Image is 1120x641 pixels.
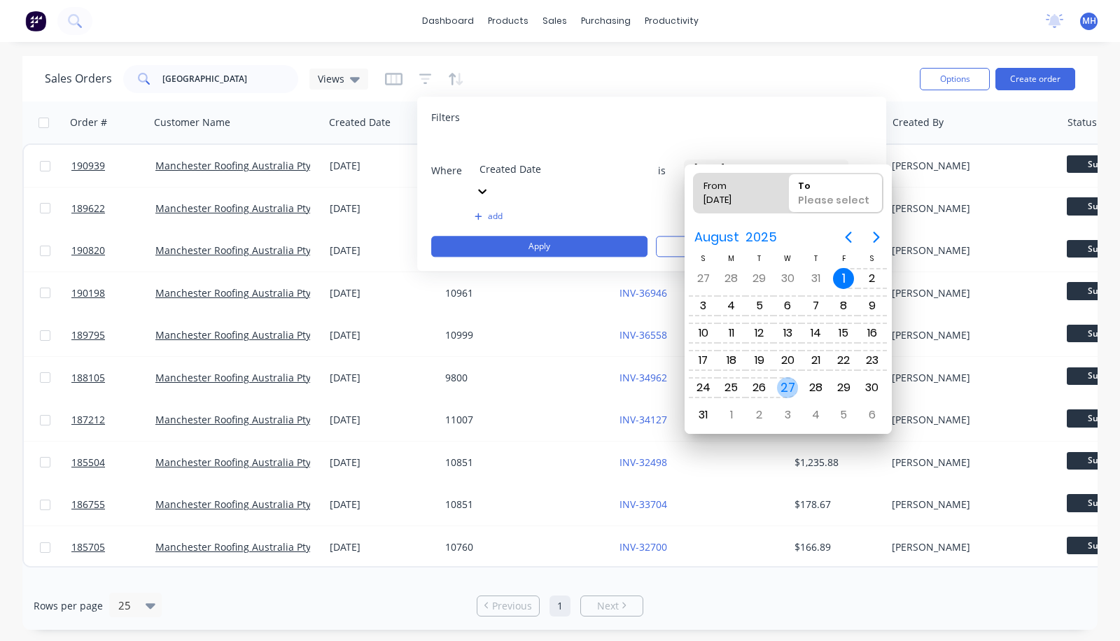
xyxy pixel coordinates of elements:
div: Thursday, August 21, 2025 [805,350,826,371]
a: 190939 [71,145,155,187]
div: Monday, July 28, 2025 [721,268,742,289]
div: M [717,253,745,265]
span: Filters [431,111,460,125]
div: Saturday, August 16, 2025 [862,323,883,344]
span: 190820 [71,244,105,258]
div: Tuesday, August 5, 2025 [749,295,770,316]
div: [PERSON_NAME] [892,286,1047,300]
div: [DATE] [330,286,434,300]
div: T [745,253,773,265]
span: Next [597,599,619,613]
div: S [857,253,885,265]
div: [DATE] [330,244,434,258]
div: [DATE] [330,456,434,470]
div: Tuesday, July 29, 2025 [749,268,770,289]
div: Saturday, August 2, 2025 [862,268,883,289]
ul: Pagination [471,596,649,617]
button: Create order [995,68,1075,90]
a: 189622 [71,188,155,230]
div: Wednesday, September 3, 2025 [777,404,798,425]
div: Sunday, August 17, 2025 [693,350,714,371]
div: 10760 [445,540,601,554]
div: Monday, August 18, 2025 [721,350,742,371]
span: 186755 [71,498,105,512]
div: Saturday, August 23, 2025 [862,350,883,371]
div: 11007 [445,413,601,427]
div: Tuesday, August 12, 2025 [749,323,770,344]
div: [DATE] [330,371,434,385]
a: INV-32700 [619,540,667,554]
a: 185705 [71,526,155,568]
div: Status [1067,115,1097,129]
div: S [689,253,717,265]
div: [PERSON_NAME] [892,456,1047,470]
div: [DATE] [330,540,434,554]
div: productivity [638,10,706,31]
div: Thursday, August 7, 2025 [805,295,826,316]
div: $178.67 [794,498,876,512]
div: [PERSON_NAME] [892,540,1047,554]
button: Clear [656,236,872,257]
div: [DATE] [330,498,434,512]
div: Thursday, August 28, 2025 [805,377,826,398]
a: INV-36946 [619,286,667,300]
div: Tuesday, August 19, 2025 [749,350,770,371]
div: Saturday, August 30, 2025 [862,377,883,398]
input: Search... [162,65,299,93]
span: 2025 [743,225,780,250]
div: Friday, August 8, 2025 [833,295,854,316]
button: Options [920,68,990,90]
a: 186755 [71,484,155,526]
span: 185705 [71,540,105,554]
div: Please select [792,193,878,213]
a: 190820 [71,230,155,272]
div: 10961 [445,286,601,300]
div: Wednesday, August 6, 2025 [777,295,798,316]
a: Next page [581,599,643,613]
div: Created By [892,115,944,129]
a: INV-34127 [619,413,667,426]
div: [PERSON_NAME] [892,498,1047,512]
div: Tuesday, September 2, 2025 [749,404,770,425]
div: Order # [70,115,107,129]
span: Previous [492,599,532,613]
div: Sunday, July 27, 2025 [693,268,714,289]
a: INV-34962 [619,371,667,384]
div: Friday, September 5, 2025 [833,404,854,425]
a: INV-36558 [619,328,667,341]
a: Manchester Roofing Australia Pty Ltd [155,244,328,257]
div: T [801,253,829,265]
div: [DATE] [698,193,769,213]
div: Created Date [329,115,391,129]
a: 189795 [71,314,155,356]
div: [DATE] [330,413,434,427]
a: INV-32498 [619,456,667,469]
div: [PERSON_NAME] [892,413,1047,427]
div: Monday, August 4, 2025 [721,295,742,316]
div: [PERSON_NAME] [892,202,1047,216]
a: Manchester Roofing Australia Pty Ltd [155,202,328,215]
a: Page 1 is your current page [549,596,570,617]
a: INV-33704 [619,498,667,511]
div: Sunday, August 31, 2025 [693,404,714,425]
button: add [475,211,639,222]
div: W [773,253,801,265]
a: Manchester Roofing Australia Pty Ltd [155,413,328,426]
div: To [792,174,878,193]
div: products [481,10,535,31]
div: Monday, September 1, 2025 [721,404,742,425]
a: Manchester Roofing Australia Pty Ltd [155,159,328,172]
div: Thursday, July 31, 2025 [805,268,826,289]
span: MH [1082,15,1096,27]
img: Factory [25,10,46,31]
a: 188105 [71,357,155,399]
span: August [692,225,743,250]
div: [PERSON_NAME] [892,244,1047,258]
a: Manchester Roofing Australia Pty Ltd [155,540,328,554]
div: Wednesday, August 20, 2025 [777,350,798,371]
div: 10851 [445,456,601,470]
div: Friday, August 15, 2025 [833,323,854,344]
div: Friday, August 1, 2025 [833,268,854,289]
div: Monday, August 25, 2025 [721,377,742,398]
button: Next page [862,223,890,251]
